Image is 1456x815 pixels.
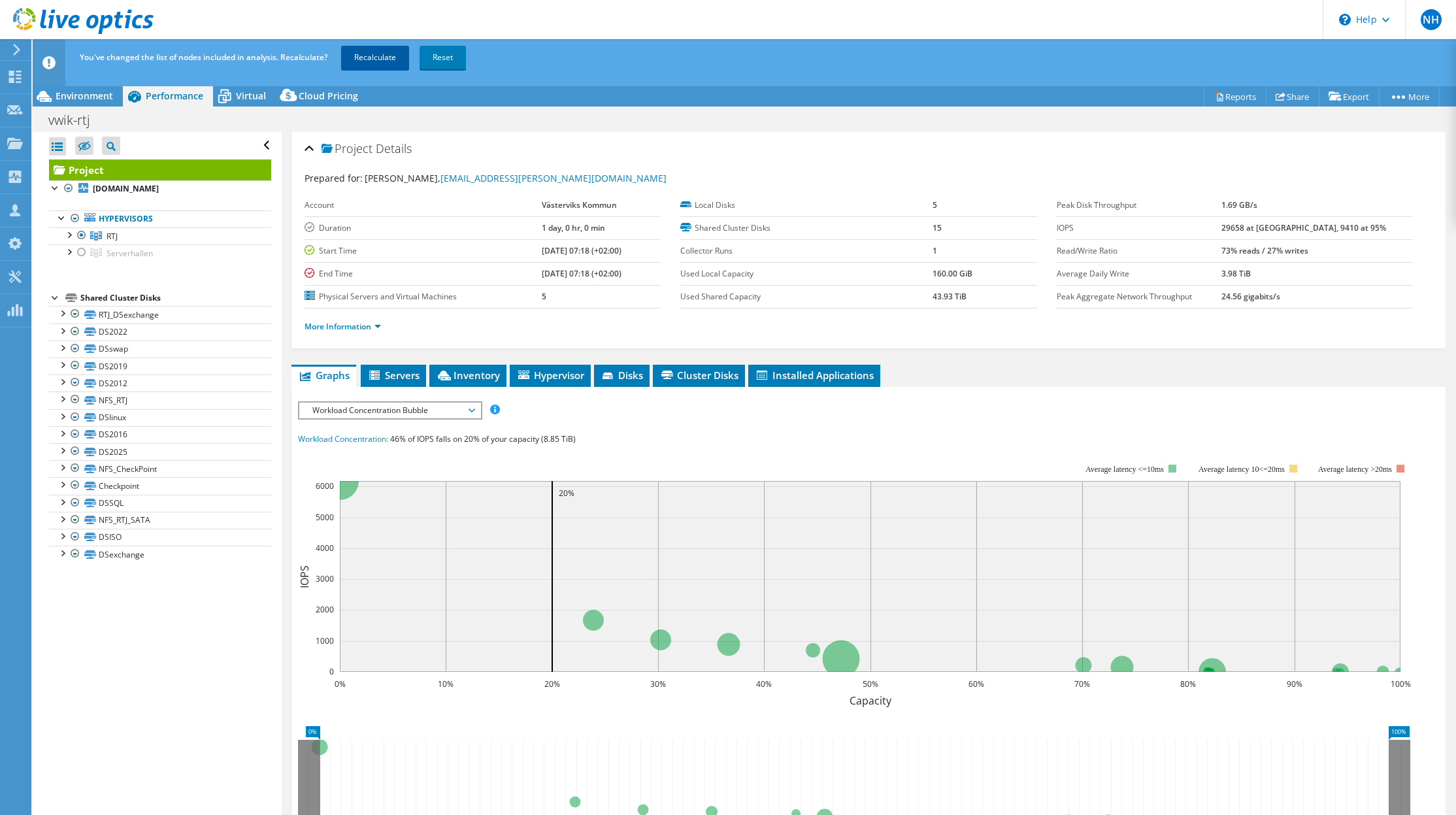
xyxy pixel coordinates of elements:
a: [DOMAIN_NAME] [49,180,271,197]
svg: \n [1339,14,1351,25]
b: 73% reads / 27% writes [1221,245,1308,256]
span: Hypervisor [516,369,584,382]
a: RTJ [49,227,271,244]
a: Export [1319,86,1380,107]
label: Physical Servers and Virtual Machines [305,290,542,303]
text: 6000 [316,480,334,491]
b: 15 [933,222,942,233]
b: 5 [933,199,937,210]
text: 70% [1074,678,1090,690]
label: Read/Write Ratio [1057,244,1221,258]
a: [EMAIL_ADDRESS][PERSON_NAME][DOMAIN_NAME] [440,172,667,184]
span: [PERSON_NAME], [365,172,667,184]
b: [DATE] 07:18 (+02:00) [542,245,621,256]
span: Details [376,141,412,156]
label: Peak Aggregate Network Throughput [1057,290,1221,303]
label: Shared Cluster Disks [680,222,933,235]
b: 1 [933,245,937,256]
text: 100% [1391,678,1411,690]
span: Inventory [436,369,500,382]
b: 5 [542,291,546,302]
span: Graphs [298,369,350,382]
label: Prepared for: [305,172,363,184]
b: 3.98 TiB [1221,268,1251,279]
text: 20% [559,488,574,499]
text: 40% [756,678,772,690]
a: Reports [1204,86,1266,107]
b: 1 day, 0 hr, 0 min [542,222,605,233]
a: DS2012 [49,374,271,391]
label: End Time [305,267,542,280]
b: 1.69 GB/s [1221,199,1257,210]
label: Collector Runs [680,244,933,258]
span: Installed Applications [755,369,874,382]
a: More Information [305,321,381,332]
text: 3000 [316,573,334,584]
text: 50% [863,678,878,690]
a: DSSQL [49,495,271,512]
text: 4000 [316,542,334,554]
span: Project [322,142,372,156]
text: 0 [329,666,334,677]
label: Used Shared Capacity [680,290,933,303]
a: Reset [420,46,466,69]
a: DS2016 [49,426,271,443]
a: Project [49,159,271,180]
b: [DATE] 07:18 (+02:00) [542,268,621,279]
a: Share [1266,86,1319,107]
a: More [1379,86,1440,107]
a: Recalculate [341,46,409,69]
text: 5000 [316,512,334,523]
a: RTJ_DSexchange [49,306,271,323]
tspan: Average latency <=10ms [1085,465,1164,474]
span: Performance [146,90,203,102]
a: Checkpoint [49,477,271,494]
b: 43.93 TiB [933,291,967,302]
text: 80% [1180,678,1196,690]
label: Local Disks [680,199,933,212]
label: Average Daily Write [1057,267,1221,280]
span: Cloud Pricing [299,90,358,102]
a: DS2019 [49,358,271,374]
span: 46% of IOPS falls on 20% of your capacity (8.85 TiB) [390,433,576,444]
label: Used Local Capacity [680,267,933,280]
span: Workload Concentration Bubble [306,403,474,418]
b: 29658 at [GEOGRAPHIC_DATA], 9410 at 95% [1221,222,1386,233]
b: 24.56 gigabits/s [1221,291,1280,302]
a: NFS_RTJ [49,391,271,408]
a: Serverhallen [49,244,271,261]
tspan: Average latency 10<=20ms [1199,465,1285,474]
a: Hypervisors [49,210,271,227]
a: NFS_RTJ_SATA [49,512,271,529]
text: 2000 [316,604,334,615]
span: Serverhallen [107,248,153,259]
text: 0% [335,678,346,690]
a: DSlinux [49,409,271,426]
span: Disks [601,369,643,382]
text: Capacity [850,693,892,708]
text: Average latency >20ms [1318,465,1392,474]
span: Virtual [236,90,266,102]
a: DSswap [49,341,271,358]
span: RTJ [107,231,118,242]
label: Peak Disk Throughput [1057,199,1221,212]
span: NH [1421,9,1442,30]
span: Cluster Disks [659,369,738,382]
text: 60% [968,678,984,690]
text: 20% [544,678,560,690]
text: IOPS [297,565,312,588]
h1: vwik-rtj [42,113,110,127]
a: DSexchange [49,546,271,563]
label: Duration [305,222,542,235]
span: Workload Concentration: [298,433,388,444]
span: You've changed the list of nodes included in analysis. Recalculate? [80,52,327,63]
text: 90% [1287,678,1302,690]
b: [DOMAIN_NAME] [93,183,159,194]
label: Account [305,199,542,212]
a: DS2022 [49,324,271,341]
a: DS2025 [49,443,271,460]
a: NFS_CheckPoint [49,460,271,477]
text: 1000 [316,635,334,646]
span: Servers [367,369,420,382]
span: Environment [56,90,113,102]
